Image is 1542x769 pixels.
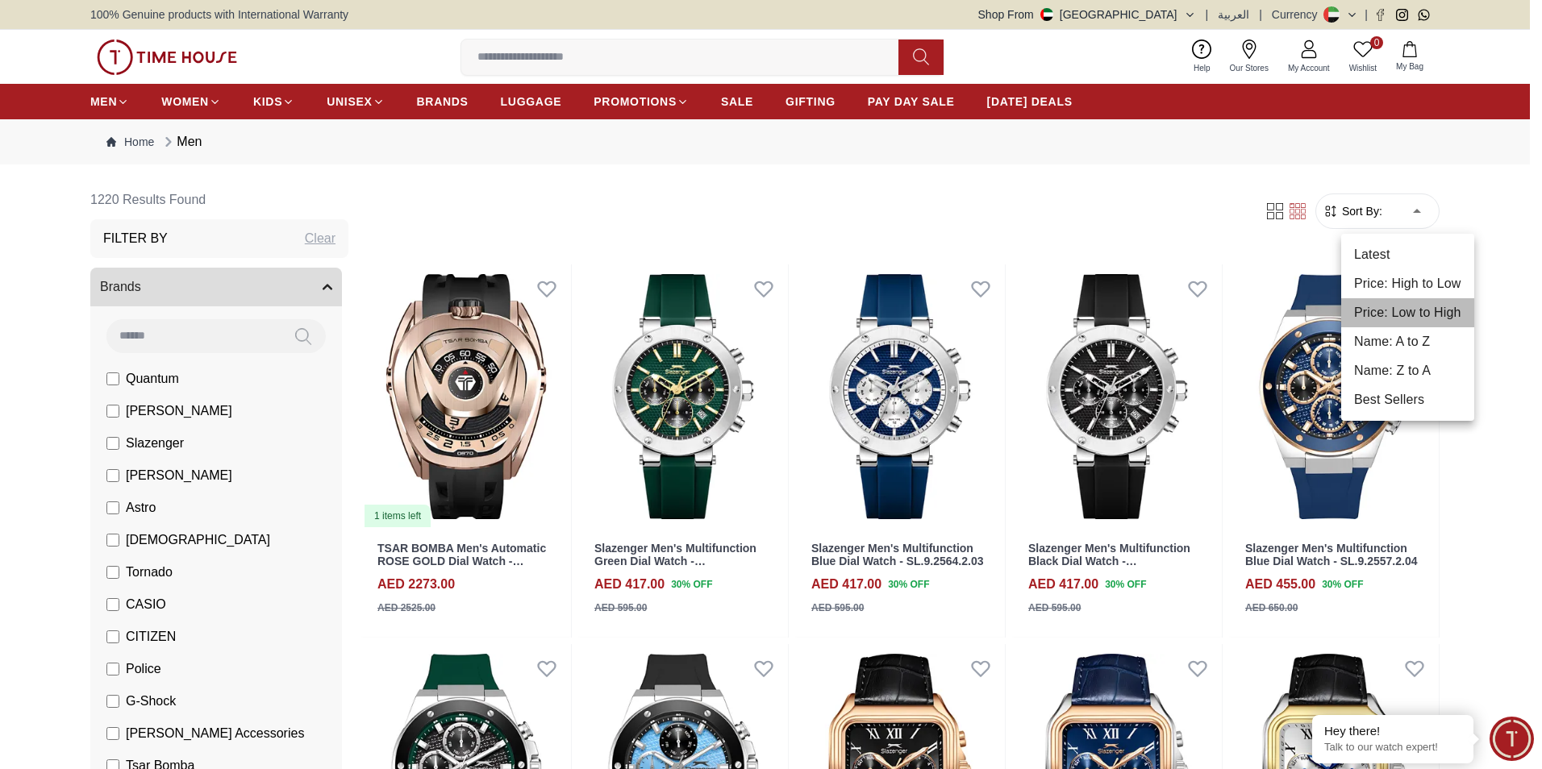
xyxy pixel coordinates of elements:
[1341,327,1474,356] li: Name: A to Z
[1341,269,1474,298] li: Price: High to Low
[1341,298,1474,327] li: Price: Low to High
[1490,717,1534,761] div: Chat Widget
[1341,385,1474,414] li: Best Sellers
[1341,356,1474,385] li: Name: Z to A
[1324,723,1461,739] div: Hey there!
[1324,741,1461,754] p: Talk to our watch expert!
[1341,240,1474,269] li: Latest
